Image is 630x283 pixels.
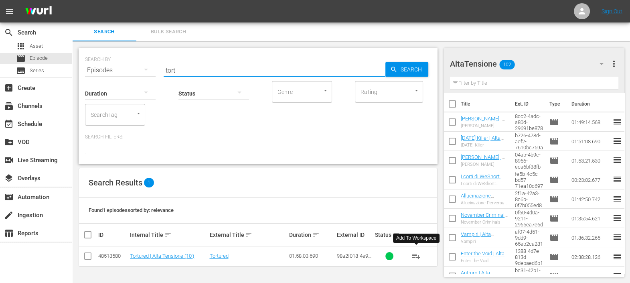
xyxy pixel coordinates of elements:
[289,230,334,240] div: Duration
[612,136,622,146] span: reorder
[144,178,154,187] span: 1
[337,253,373,271] span: 98a2f018-4e96-4b20-89c7-ee1bda2a61f2
[512,132,547,151] td: e7d5e9d9-b726-478d-aef2-7610bc759aaf
[568,228,612,247] td: 01:36:32.265
[568,170,612,189] td: 00:23:02.677
[609,59,618,69] span: more_vert
[461,258,508,263] div: Enter the Void
[602,8,622,14] a: Sign Out
[141,27,196,37] span: Bulk Search
[549,271,559,281] span: Episode
[568,132,612,151] td: 01:51:08.690
[4,101,14,111] span: Channels
[512,209,547,228] td: 1802c868-0f60-4d0a-9211-2965ea7e6d8f
[461,231,494,243] a: Vampiri | Alta Tensione (10')
[612,213,622,223] span: reorder
[612,232,622,242] span: reorder
[89,207,174,213] span: Found 1 episodes sorted by: relevance
[450,53,611,75] div: AltaTensione
[164,231,172,238] span: sort
[130,230,207,240] div: Internal Title
[549,175,559,185] span: Episode
[512,247,547,267] td: 273f16d5-1388-4d7e-813d-9debaed6b1c8
[4,173,14,183] span: Overlays
[30,67,44,75] span: Series
[549,194,559,204] span: Episode
[461,116,505,134] a: [PERSON_NAME] | [PERSON_NAME] Tensione (10')
[612,155,622,165] span: reorder
[549,117,559,127] span: Episode
[407,246,426,266] button: playlist_add
[545,93,567,115] th: Type
[609,54,618,73] button: more_vert
[461,270,493,282] a: Antrum | Alta Tensione (10')
[98,232,128,238] div: ID
[461,135,504,147] a: [DATE] Killer | Alta Tensione (10')
[612,175,622,184] span: reorder
[510,93,545,115] th: Ext. ID
[549,136,559,146] span: Episode
[612,271,622,281] span: reorder
[567,93,615,115] th: Duration
[4,192,14,202] span: Automation
[461,250,508,263] a: Enter the Void | Alta Tensione (10')
[16,54,26,63] span: Episode
[612,117,622,126] span: reorder
[512,112,547,132] td: cba8b86d-8cc2-4adc-a80d-29691be8786c
[512,228,547,247] td: 1a62d81f-af07-4d51-9dd9-65eb2ca23157
[135,110,142,117] button: Open
[89,178,142,187] span: Search Results
[289,253,334,259] div: 01:58:03.690
[30,42,43,50] span: Asset
[461,173,508,210] a: I corti di WeShort: Instinct - 100.000 Acres of [GEOGRAPHIC_DATA] - Mice, a small story | Alta Te...
[30,54,48,62] span: Episode
[397,62,428,77] span: Search
[461,162,508,167] div: [PERSON_NAME]
[4,137,14,147] span: VOD
[209,230,286,240] div: External Title
[461,143,508,148] div: [DATE] Killer
[568,112,612,132] td: 01:49:14.568
[461,193,502,223] a: Allucinazione Perversa - [PERSON_NAME]'s Ladder | Alta Tensione (10')
[245,231,252,238] span: sort
[612,194,622,204] span: reorder
[130,253,194,259] a: Tortured | Alta Tensione (10')
[16,66,26,75] span: Series
[322,87,329,94] button: Open
[549,214,559,223] span: Episode
[4,119,14,129] span: Schedule
[337,232,373,238] div: External ID
[209,253,228,259] a: Tortured
[568,247,612,267] td: 02:38:28.126
[512,151,547,170] td: 2769127c-04ab-4b9c-8956-eca6bf38fb0a
[393,231,400,238] span: sort
[396,235,436,242] div: Add To Workspace
[549,233,559,242] span: Episode
[312,231,320,238] span: sort
[411,251,421,261] span: playlist_add
[461,154,505,172] a: [PERSON_NAME] | [PERSON_NAME] Tensione (10')
[512,189,547,209] td: f1f2dc1d-2f1a-42a3-8c6b-0f7b055ed89b
[461,212,508,224] a: November Criminals | Alta Tensione (10')
[461,181,508,186] div: I corti di WeShort: Instinct - 100.000 Acres of [GEOGRAPHIC_DATA] - Mice, a small story
[375,230,404,240] div: Status
[549,156,559,165] span: Episode
[549,252,559,262] span: Episode
[461,93,510,115] th: Title
[4,28,14,37] span: Search
[4,83,14,93] span: Create
[98,253,128,259] div: 48513580
[4,155,14,165] span: Live Streaming
[568,189,612,209] td: 01:42:50.742
[19,2,58,21] img: ans4CAIJ8jUAAAAAAAAAAAAAAAAAAAAAAAAgQb4GAAAAAAAAAAAAAAAAAAAAAAAAJMjXAAAAAAAAAAAAAAAAAAAAAAAAgAT5G...
[568,209,612,228] td: 01:35:54.621
[385,62,428,77] button: Search
[85,134,431,140] p: Search Filters:
[77,27,132,37] span: Search
[461,200,508,206] div: Allucinazione Perversa - [PERSON_NAME]'s Ladder
[568,151,612,170] td: 01:53:21.530
[461,239,508,244] div: Vampiri
[16,41,26,51] span: Asset
[85,59,156,81] div: Episodes
[4,210,14,220] span: Ingestion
